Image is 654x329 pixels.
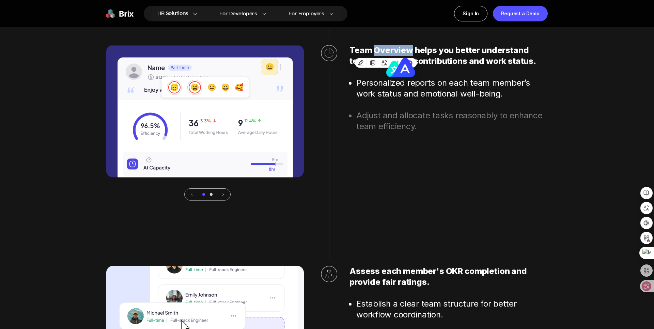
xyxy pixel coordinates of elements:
[106,45,304,177] img: avatar
[454,6,487,21] a: Sign In
[356,298,548,320] li: Establish a clear team structure for better workflow coordination.
[219,10,257,17] span: For Developers
[349,266,548,288] h2: Assess each member's OKR completion and provide fair ratings.
[157,8,188,19] span: HR Solutions
[349,45,548,67] h2: Team Overview helps you better understand team member’s contributions and work status.
[356,110,548,132] li: Adjust and allocate tasks reasonably to enhance team efficiency.
[356,77,548,99] li: Personalized reports on each team member’s work status and emotional well-being.
[493,6,548,21] a: Request a Demo
[289,10,324,17] span: For Employers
